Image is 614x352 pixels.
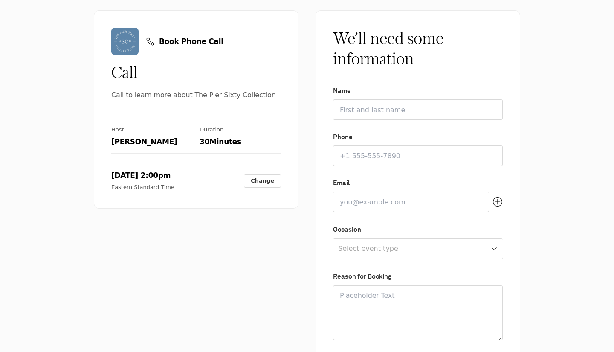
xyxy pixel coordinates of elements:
label: Reason for Booking [333,271,391,282]
input: First and last name [333,99,503,120]
div: Call [111,62,281,82]
div: [DATE] 2:00pm [111,171,174,180]
label: Email [333,178,350,188]
input: you@example.com [333,192,489,212]
button: Add secondary email [492,192,503,212]
div: [PERSON_NAME] [111,137,193,146]
h2: We’ll need some information [333,28,503,69]
label: Phone [333,132,353,142]
span: Book Phone Call [159,37,223,46]
img: Vendor Avatar [111,28,139,55]
span: Occasion [333,224,503,235]
label: Name [333,86,351,96]
a: Change [244,174,281,188]
div: 30 Minutes [200,137,281,146]
div: Host [111,126,193,134]
div: Eastern Standard Time [111,183,174,191]
input: +1 555-555-7890 [333,145,503,166]
span: Call to learn more about The Pier Sixty Collection [111,89,281,102]
div: Duration [200,126,281,134]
